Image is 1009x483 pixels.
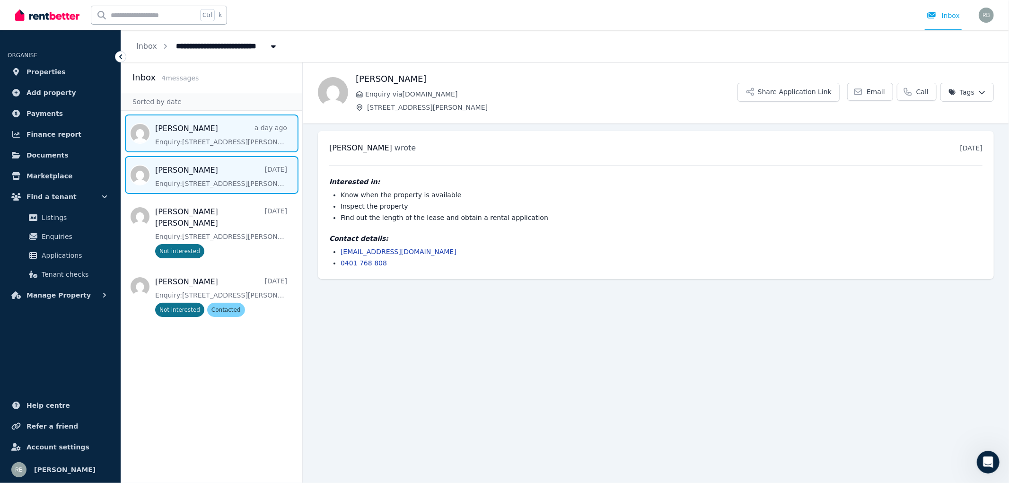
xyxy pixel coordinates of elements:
[42,231,105,242] span: Enquiries
[26,87,76,98] span: Add property
[365,89,737,99] span: Enquiry via [DOMAIN_NAME]
[6,4,24,22] button: go back
[356,72,737,86] h1: [PERSON_NAME]
[27,251,177,270] button: I'm a landlord and already have a tenant
[26,441,89,453] span: Account settings
[318,77,348,107] img: Mariam Sheriff
[136,42,157,51] a: Inbox
[8,125,113,144] a: Finance report
[948,88,974,97] span: Tags
[166,4,183,21] div: Close
[46,5,125,12] h1: The RentBetter Team
[8,146,113,165] a: Documents
[341,202,983,211] li: Inspect the property
[329,234,983,243] h4: Contact details:
[46,12,118,21] p: The team can also help
[8,52,37,59] span: ORGANISE
[737,83,840,102] button: Share Application Link
[11,227,109,246] a: Enquiries
[219,11,222,19] span: k
[121,30,293,62] nav: Breadcrumb
[155,206,287,258] a: [PERSON_NAME] [PERSON_NAME][DATE]Enquiry:[STREET_ADDRESS][PERSON_NAME].Not interested
[8,83,113,102] a: Add property
[50,228,177,246] button: I'm a landlord looking for a tenant
[121,93,302,111] div: Sorted by date
[867,87,885,97] span: Email
[329,177,983,186] h4: Interested in:
[367,103,737,112] span: [STREET_ADDRESS][PERSON_NAME]
[155,276,287,317] a: [PERSON_NAME][DATE]Enquiry:[STREET_ADDRESS][PERSON_NAME].Not interestedContacted
[161,74,199,82] span: 4 message s
[8,396,113,415] a: Help centre
[26,149,69,161] span: Documents
[34,464,96,475] span: [PERSON_NAME]
[11,208,109,227] a: Listings
[11,462,26,477] img: Ravi Beniwal
[27,5,42,20] img: Profile image for The RentBetter Team
[960,144,983,152] time: [DATE]
[8,167,113,185] a: Marketplace
[155,165,287,188] a: [PERSON_NAME][DATE]Enquiry:[STREET_ADDRESS][PERSON_NAME].
[26,108,63,119] span: Payments
[8,62,113,81] a: Properties
[15,60,148,70] div: Hey there 👋 Welcome to RentBetter!
[26,66,66,78] span: Properties
[7,275,122,294] button: I'm looking to sell my property
[979,8,994,23] img: Ravi Beniwal
[132,71,156,84] h2: Inbox
[8,417,113,436] a: Refer a friend
[8,54,182,142] div: The RentBetter Team says…
[341,248,456,255] a: [EMAIL_ADDRESS][DOMAIN_NAME]
[123,275,177,294] button: I'm a tenant
[8,286,113,305] button: Manage Property
[42,269,105,280] span: Tenant checks
[8,187,113,206] button: Find a tenant
[155,123,287,147] a: [PERSON_NAME]a day agoEnquiry:[STREET_ADDRESS][PERSON_NAME].
[15,123,102,129] div: The RentBetter Team • [DATE]
[341,259,387,267] a: 0401 768 808
[8,438,113,457] a: Account settings
[11,265,109,284] a: Tenant checks
[15,107,148,114] b: What can we help you with [DATE]?
[148,4,166,22] button: Home
[26,170,72,182] span: Marketplace
[916,87,929,97] span: Call
[395,143,416,152] span: wrote
[341,190,983,200] li: Know when the property is available
[42,212,105,223] span: Listings
[15,8,79,22] img: RentBetter
[26,421,78,432] span: Refer a friend
[977,451,1000,474] iframe: Intercom live chat
[26,400,70,411] span: Help centre
[329,143,392,152] span: [PERSON_NAME]
[940,83,994,102] button: Tags
[927,11,960,20] div: Inbox
[847,83,893,101] a: Email
[121,111,302,326] nav: Message list
[26,290,91,301] span: Manage Property
[26,191,77,202] span: Find a tenant
[11,246,109,265] a: Applications
[200,9,215,21] span: Ctrl
[42,250,105,261] span: Applications
[15,74,148,102] div: On RentBetter, taking control and managing your property is easier than ever before.
[8,104,113,123] a: Payments
[111,299,177,317] button: Something else
[341,213,983,222] li: Find out the length of the lease and obtain a rental application
[8,54,155,122] div: Hey there 👋 Welcome to RentBetter!On RentBetter, taking control and managing your property is eas...
[26,129,81,140] span: Finance report
[897,83,937,101] a: Call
